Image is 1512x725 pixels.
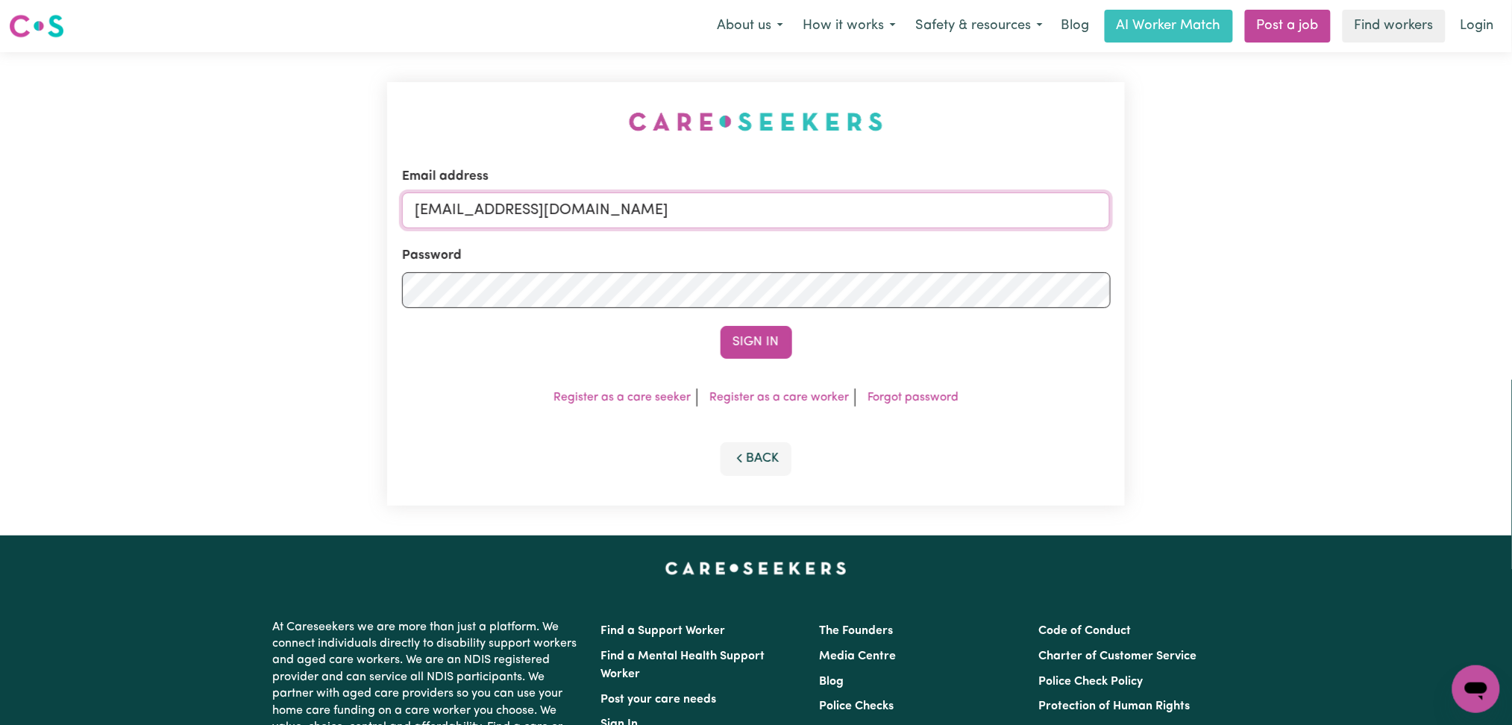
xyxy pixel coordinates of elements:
a: Find a Mental Health Support Worker [601,650,765,680]
a: Post your care needs [601,694,717,706]
a: The Founders [820,625,894,637]
a: Protection of Human Rights [1038,700,1190,712]
a: Careseekers home page [665,562,847,574]
a: Code of Conduct [1038,625,1131,637]
button: How it works [793,10,906,42]
a: Find workers [1343,10,1446,43]
a: Register as a care seeker [553,392,691,404]
button: About us [707,10,793,42]
label: Password [402,246,462,266]
a: Forgot password [868,392,959,404]
a: Find a Support Worker [601,625,726,637]
button: Safety & resources [906,10,1053,42]
a: Media Centre [820,650,897,662]
a: Charter of Customer Service [1038,650,1196,662]
a: Blog [1053,10,1099,43]
a: Login [1452,10,1503,43]
a: Police Check Policy [1038,676,1143,688]
a: Careseekers logo [9,9,64,43]
a: Blog [820,676,844,688]
a: Police Checks [820,700,894,712]
input: Email address [402,192,1111,228]
img: Careseekers logo [9,13,64,40]
button: Sign In [721,326,792,359]
a: Post a job [1245,10,1331,43]
button: Back [721,442,792,475]
label: Email address [402,167,489,186]
a: Register as a care worker [709,392,849,404]
iframe: Button to launch messaging window [1452,665,1500,713]
a: AI Worker Match [1105,10,1233,43]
